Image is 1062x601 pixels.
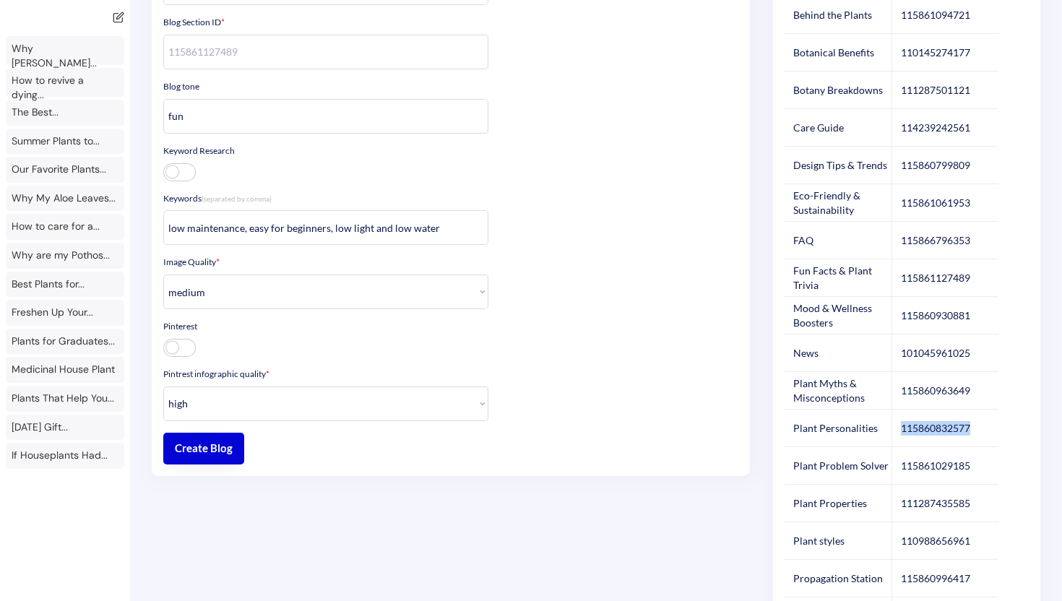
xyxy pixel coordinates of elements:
div: 115860799809 [901,158,970,173]
div: How to care for a... [12,220,100,234]
div: Summer Plants to... [12,134,100,149]
div: Behind the Plants [793,8,872,22]
div: Plant Personalities [793,421,878,436]
div: Blog Section ID [163,17,225,29]
div: 115860996417 [901,571,970,586]
div: Why are my Pothos... [12,248,110,263]
div: The Best... [12,105,59,120]
div: 101045961025 [901,346,970,360]
div: 115866796353 [901,233,970,248]
div: Plant Problem Solver [793,459,889,473]
div: Plants for Graduates... [12,334,115,349]
div: 115860930881 [901,308,970,323]
div: Why My Aloe Leaves... [12,191,116,206]
div: Why [PERSON_NAME]... [12,42,118,70]
div: Care Guide [793,121,844,135]
div: 115860963649 [901,384,970,398]
div: If Houseplants Had... [12,449,108,463]
div: How to revive a dying... [12,74,118,102]
div: 111287501121 [901,83,970,98]
div: Keywords [163,193,272,205]
div: Mood & Wellness Boosters [793,301,892,329]
div: Keyword Research [163,145,235,157]
div: Best Plants for... [12,277,85,292]
div: 115860832577 [901,421,970,436]
div: Botanical Benefits [793,46,874,60]
div: Eco-Friendly & Sustainability [793,189,892,217]
div: 115861094721 [901,8,970,22]
div: Medicinal House Plant [12,363,115,377]
div: 110145274177 [901,46,970,60]
div: Plants That Help You... [12,392,114,406]
font: (separated by comma) [202,194,272,203]
div: Plant styles [793,534,845,548]
div: 114239242561 [901,121,970,135]
div: FAQ [793,233,813,248]
div: Plant Myths & Misconceptions [793,376,892,405]
input: edible plants, decorative plants, kitchen plants [163,210,488,245]
div: Plant Properties [793,496,867,511]
div: Pinterest [163,321,197,333]
div: News [793,346,819,360]
button: Create Blog [163,433,244,464]
div: 115861061953 [901,196,970,210]
div: 111287435585 [901,496,970,511]
div: 115861029185 [901,459,970,473]
div: Image Quality [163,256,220,269]
div: 110988656961 [901,534,970,548]
input: 115861127489 [163,35,488,69]
div: Design Tips & Trends [793,158,887,173]
div: 115861127489 [901,271,970,285]
div: Blog tone [163,81,199,93]
div: Fun Facts & Plant Trivia [793,264,892,292]
div: Our Favorite Plants... [12,163,106,177]
div: Botany Breakdowns [793,83,883,98]
div: Freshen Up Your... [12,306,93,320]
div: Pintrest infographic quality [163,368,269,381]
div: [DATE] Gift... [12,420,68,435]
div: Propagation Station [793,571,883,586]
input: informative, friendly [163,99,488,134]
